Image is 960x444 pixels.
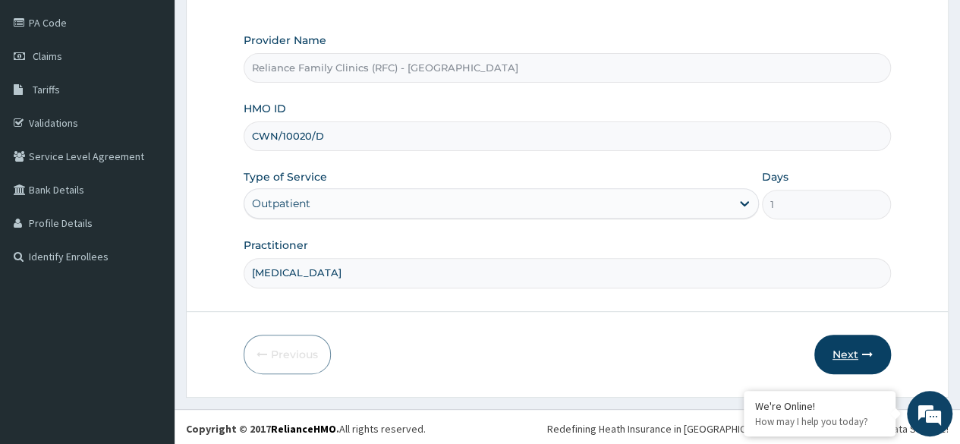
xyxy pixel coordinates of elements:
span: Tariffs [33,83,60,96]
div: Chat with us now [79,85,255,105]
input: Enter HMO ID [244,121,891,151]
label: HMO ID [244,101,286,116]
button: Next [814,335,891,374]
img: d_794563401_company_1708531726252_794563401 [28,76,61,114]
a: RelianceHMO [271,422,336,436]
span: Claims [33,49,62,63]
span: We're online! [88,128,209,282]
div: Minimize live chat window [249,8,285,44]
div: Outpatient [252,196,310,211]
label: Provider Name [244,33,326,48]
button: Previous [244,335,331,374]
label: Practitioner [244,238,308,253]
p: How may I help you today? [755,415,884,428]
input: Enter Name [244,258,891,288]
div: We're Online! [755,399,884,413]
label: Days [762,169,788,184]
div: Redefining Heath Insurance in [GEOGRAPHIC_DATA] using Telemedicine and Data Science! [547,421,949,436]
textarea: Type your message and hit 'Enter' [8,288,289,342]
label: Type of Service [244,169,327,184]
strong: Copyright © 2017 . [186,422,339,436]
